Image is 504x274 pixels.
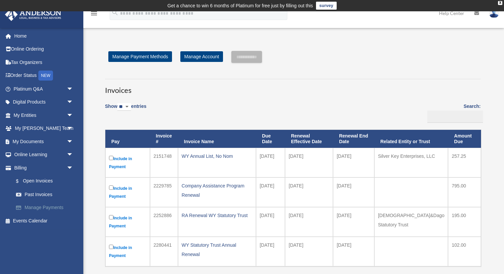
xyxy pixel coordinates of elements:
[285,177,333,207] td: [DATE]
[333,177,374,207] td: [DATE]
[109,243,146,260] label: Include in Payment
[448,177,481,207] td: 795.00
[5,161,83,174] a: Billingarrow_drop_down
[67,82,80,96] span: arrow_drop_down
[374,130,448,148] th: Related Entity or Trust: activate to sort column ascending
[333,237,374,266] td: [DATE]
[333,207,374,237] td: [DATE]
[105,79,481,96] h3: Invoices
[67,148,80,162] span: arrow_drop_down
[67,135,80,148] span: arrow_drop_down
[182,240,252,259] div: WY Statutory Trust Annual Renewal
[105,102,146,118] label: Show entries
[5,43,83,56] a: Online Ordering
[109,156,113,160] input: Include in Payment
[285,148,333,177] td: [DATE]
[256,148,285,177] td: [DATE]
[333,148,374,177] td: [DATE]
[448,237,481,266] td: 102.00
[109,184,146,200] label: Include in Payment
[150,130,178,148] th: Invoice #: activate to sort column ascending
[38,71,53,81] div: NEW
[333,130,374,148] th: Renewal End Date: activate to sort column ascending
[5,109,83,122] a: My Entitiesarrow_drop_down
[256,207,285,237] td: [DATE]
[5,214,83,227] a: Events Calendar
[150,148,178,177] td: 2151748
[448,207,481,237] td: 195.00
[448,130,481,148] th: Amount Due: activate to sort column ascending
[256,177,285,207] td: [DATE]
[5,82,83,96] a: Platinum Q&Aarrow_drop_down
[109,185,113,190] input: Include in Payment
[67,109,80,122] span: arrow_drop_down
[111,9,119,16] i: search
[180,51,223,62] a: Manage Account
[109,154,146,171] label: Include in Payment
[489,8,499,18] img: User Pic
[448,148,481,177] td: 257.25
[20,177,23,185] span: $
[9,174,80,188] a: $Open Invoices
[256,237,285,266] td: [DATE]
[374,207,448,237] td: [DEMOGRAPHIC_DATA]&Dago Statutory Trust
[182,151,252,161] div: WY Annual List, No Nom
[285,130,333,148] th: Renewal Effective Date: activate to sort column ascending
[67,122,80,136] span: arrow_drop_down
[109,214,146,230] label: Include in Payment
[150,237,178,266] td: 2280441
[5,148,83,161] a: Online Learningarrow_drop_down
[150,207,178,237] td: 2252886
[167,2,313,10] div: Get a chance to win 6 months of Platinum for free just by filling out this
[285,207,333,237] td: [DATE]
[5,56,83,69] a: Tax Organizers
[182,211,252,220] div: RA Renewal WY Statutory Trust
[5,96,83,109] a: Digital Productsarrow_drop_down
[109,245,113,249] input: Include in Payment
[109,215,113,219] input: Include in Payment
[427,111,483,123] input: Search:
[9,201,83,214] a: Manage Payments
[5,29,83,43] a: Home
[5,69,83,83] a: Order StatusNEW
[178,130,256,148] th: Invoice Name: activate to sort column ascending
[425,102,481,123] label: Search:
[9,188,83,201] a: Past Invoices
[90,12,98,17] a: menu
[316,2,337,10] a: survey
[374,148,448,177] td: Silver Key Enterprises, LLC
[105,130,150,148] th: Pay: activate to sort column descending
[256,130,285,148] th: Due Date: activate to sort column ascending
[3,8,63,21] img: Anderson Advisors Platinum Portal
[108,51,172,62] a: Manage Payment Methods
[117,103,131,111] select: Showentries
[90,9,98,17] i: menu
[67,96,80,109] span: arrow_drop_down
[150,177,178,207] td: 2229785
[67,161,80,175] span: arrow_drop_down
[5,135,83,148] a: My Documentsarrow_drop_down
[498,1,502,5] div: close
[5,122,83,135] a: My [PERSON_NAME] Teamarrow_drop_down
[182,181,252,200] div: Company Assistance Program Renewal
[285,237,333,266] td: [DATE]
